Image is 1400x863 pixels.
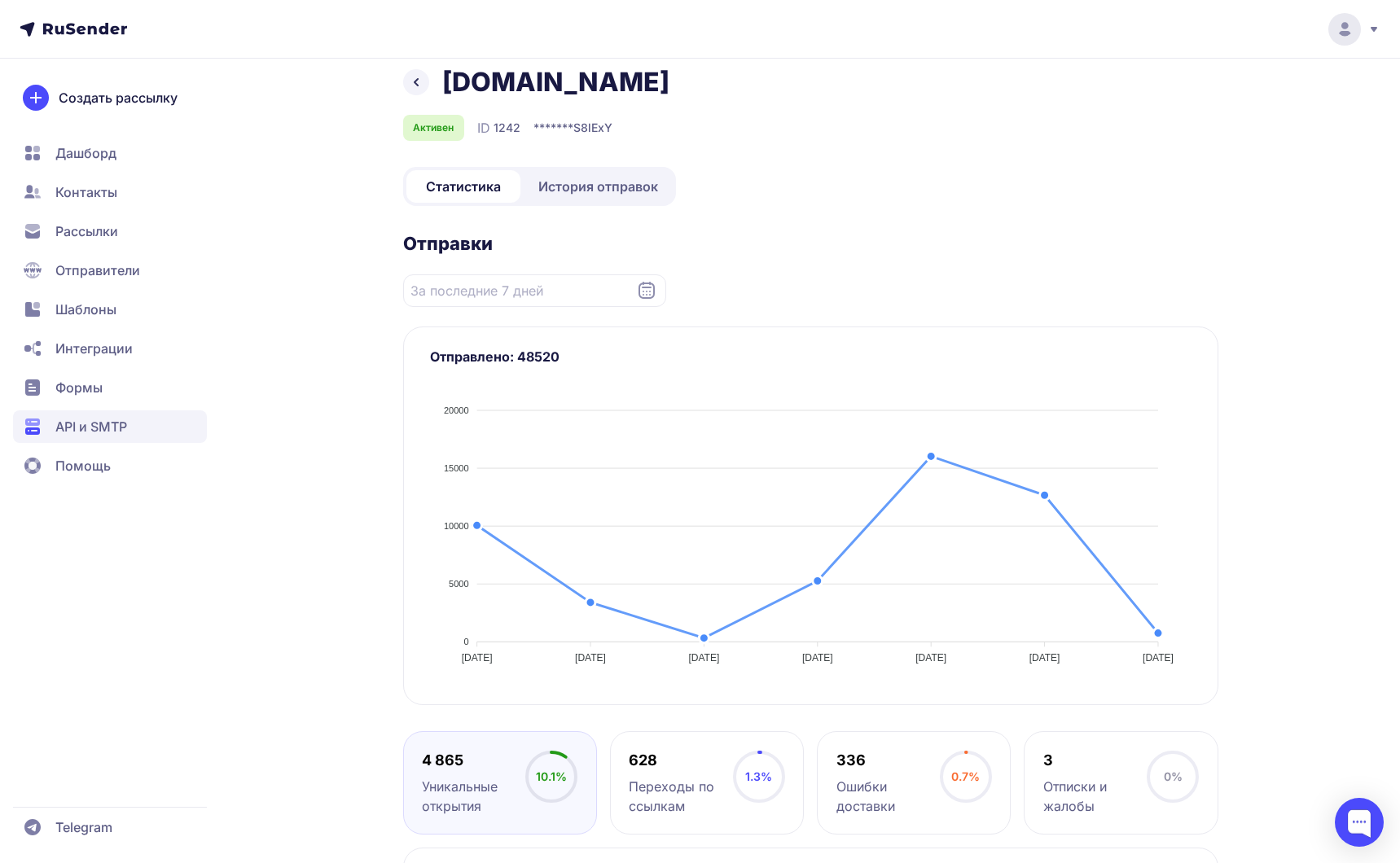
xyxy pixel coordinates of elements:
[403,274,666,307] input: Datepicker input
[524,170,673,203] a: История отправок
[55,456,111,475] span: Помощь
[915,652,946,664] tspan: [DATE]
[688,652,719,664] tspan: [DATE]
[444,463,469,473] tspan: 15000
[573,120,612,136] span: S8lExY
[55,261,140,280] span: Отправители
[55,378,103,397] span: Формы
[1143,652,1174,664] tspan: [DATE]
[426,177,501,196] span: Статистика
[1043,777,1147,816] div: Отписки и жалобы
[442,66,669,99] h1: [DOMAIN_NAME]
[55,221,118,241] span: Рассылки
[477,118,520,138] div: ID
[494,120,520,136] span: 1242
[59,88,178,107] span: Создать рассылку
[444,521,469,531] tspan: 10000
[1043,751,1147,770] div: 3
[413,121,454,134] span: Активен
[836,751,940,770] div: 336
[13,811,207,843] a: Telegram
[55,300,116,319] span: Шаблоны
[403,232,1218,255] h2: Отправки
[449,579,468,589] tspan: 5000
[538,177,658,196] span: История отправок
[463,637,468,646] tspan: 0
[951,769,980,783] span: 0.7%
[406,170,520,203] a: Статистика
[536,769,567,783] span: 10.1%
[55,817,112,837] span: Telegram
[422,777,525,816] div: Уникальные открытия
[430,347,1192,366] h3: Отправлено: 48520
[444,405,469,415] tspan: 20000
[745,769,772,783] span: 1.3%
[55,182,117,202] span: Контакты
[55,339,133,358] span: Интеграции
[461,652,492,664] tspan: [DATE]
[836,777,940,816] div: Ошибки доставки
[422,751,525,770] div: 4 865
[55,417,127,436] span: API и SMTP
[575,652,606,664] tspan: [DATE]
[55,143,116,163] span: Дашборд
[801,652,832,664] tspan: [DATE]
[629,777,732,816] div: Переходы по ссылкам
[1164,769,1183,783] span: 0%
[629,751,732,770] div: 628
[1029,652,1060,664] tspan: [DATE]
